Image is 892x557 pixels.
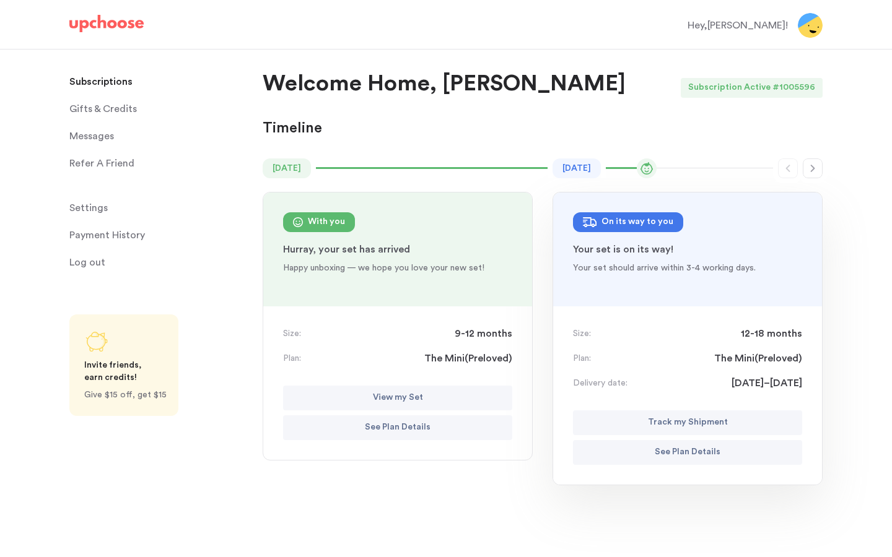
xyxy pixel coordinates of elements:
p: Payment History [69,223,145,248]
div: With you [308,215,345,230]
time: [DATE] [553,158,601,178]
div: Subscription Active [681,78,772,98]
p: Your set should arrive within 3-4 working days. [573,262,802,274]
span: The Mini ( Preloved ) [714,351,802,366]
button: See Plan Details [283,415,512,440]
span: Log out [69,250,105,275]
span: Settings [69,196,108,220]
p: Your set is on its way! [573,242,802,257]
p: View my Set [373,391,423,405]
span: 9-12 months [455,326,512,341]
p: Happy unboxing — we hope you love your new set! [283,262,512,274]
div: On its way to you [601,215,673,230]
p: Hurray, your set has arrived [283,242,512,257]
a: Payment History [69,223,248,248]
a: UpChoose [69,15,144,38]
a: Subscriptions [69,69,248,94]
p: See Plan Details [655,445,720,460]
p: Plan: [283,352,301,365]
span: Gifts & Credits [69,97,137,121]
a: Refer A Friend [69,151,248,176]
a: Settings [69,196,248,220]
img: UpChoose [69,15,144,32]
time: [DATE] [263,158,311,178]
p: Size: [573,327,591,340]
span: 12-18 months [741,326,802,341]
p: Timeline [263,119,322,139]
p: Welcome Home, [PERSON_NAME] [263,69,626,99]
div: Hey, [PERSON_NAME] ! [688,18,788,33]
p: Plan: [573,352,591,365]
a: Messages [69,124,248,149]
p: Track my Shipment [648,415,728,430]
button: View my Set [283,386,512,410]
button: See Plan Details [573,440,802,465]
a: Share UpChoose [69,314,178,416]
p: See Plan Details [365,420,431,435]
p: Refer A Friend [69,151,134,176]
p: Size: [283,327,301,340]
span: Messages [69,124,114,149]
span: The Mini ( Preloved ) [424,351,512,366]
p: Delivery date: [573,377,627,389]
p: Subscriptions [69,69,133,94]
a: Gifts & Credits [69,97,248,121]
button: Track my Shipment [573,410,802,435]
div: # 1005596 [772,78,823,98]
a: Log out [69,250,248,275]
span: [DATE]–[DATE] [732,376,802,391]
